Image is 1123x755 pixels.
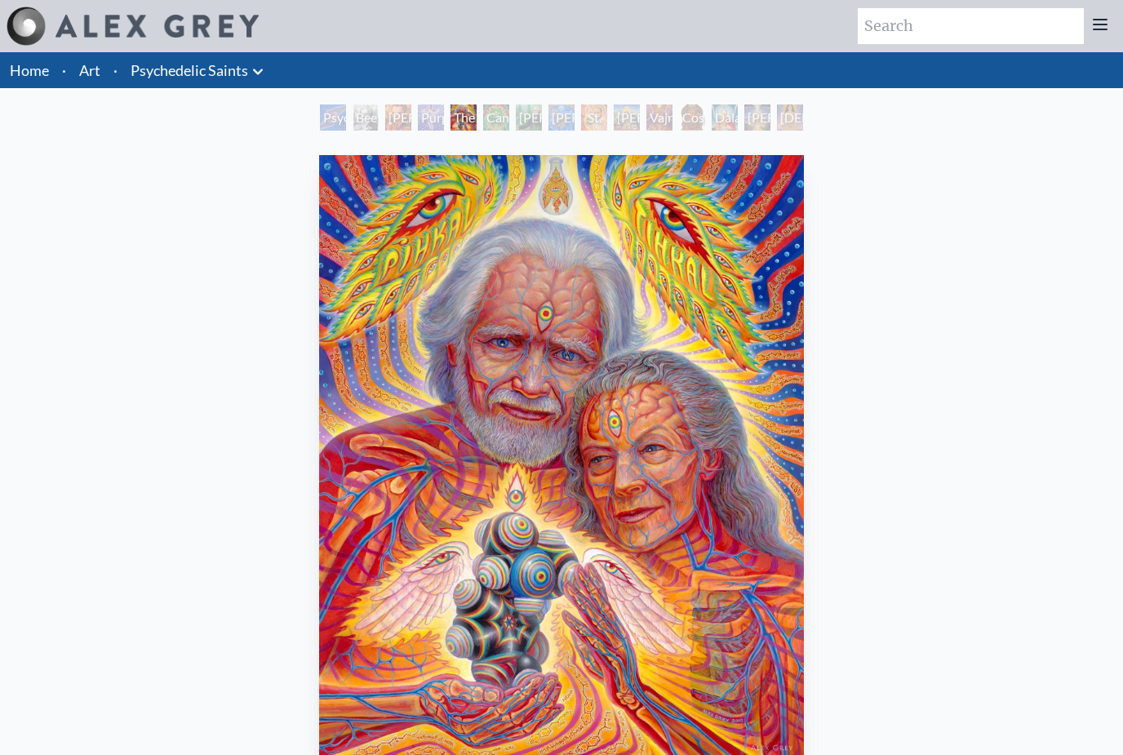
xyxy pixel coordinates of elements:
div: [DEMOGRAPHIC_DATA] [777,104,803,131]
a: Home [10,61,49,79]
div: Cosmic [DEMOGRAPHIC_DATA] [679,104,705,131]
li: · [107,52,124,88]
div: Cannabacchus [483,104,509,131]
div: Purple [DEMOGRAPHIC_DATA] [418,104,444,131]
input: Search [858,8,1084,44]
a: Art [79,59,100,82]
div: The Shulgins and their Alchemical Angels [451,104,477,131]
div: [PERSON_NAME] [744,104,770,131]
div: Psychedelic Healing [320,104,346,131]
div: St. [PERSON_NAME] & The LSD Revelation Revolution [581,104,607,131]
div: [PERSON_NAME] [614,104,640,131]
div: Beethoven [353,104,379,131]
div: [PERSON_NAME][US_STATE] - Hemp Farmer [516,104,542,131]
div: Dalai Lama [712,104,738,131]
a: Psychedelic Saints [131,59,248,82]
li: · [55,52,73,88]
div: [PERSON_NAME] M.D., Cartographer of Consciousness [385,104,411,131]
div: Vajra Guru [646,104,672,131]
div: [PERSON_NAME] & the New Eleusis [548,104,575,131]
